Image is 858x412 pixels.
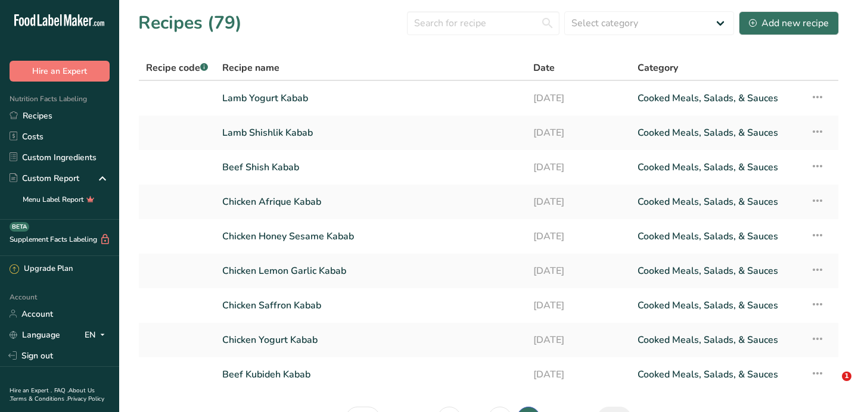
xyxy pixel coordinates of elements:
[638,86,797,111] a: Cooked Meals, Salads, & Sauces
[533,86,623,111] a: [DATE]
[638,155,797,180] a: Cooked Meals, Salads, & Sauces
[10,222,29,232] div: BETA
[533,120,623,145] a: [DATE]
[222,362,519,387] a: Beef Kubideh Kabab
[222,258,519,283] a: Chicken Lemon Garlic Kabab
[533,362,623,387] a: [DATE]
[10,61,110,82] button: Hire an Expert
[749,16,829,30] div: Add new recipe
[533,224,623,249] a: [DATE]
[10,386,95,403] a: About Us .
[638,224,797,249] a: Cooked Meals, Salads, & Sauces
[533,258,623,283] a: [DATE]
[10,395,67,403] a: Terms & Conditions .
[146,61,208,74] span: Recipe code
[222,155,519,180] a: Beef Shish Kabab
[138,10,242,36] h1: Recipes (79)
[533,189,623,214] a: [DATE]
[67,395,104,403] a: Privacy Policy
[10,172,79,185] div: Custom Report
[533,293,623,318] a: [DATE]
[638,293,797,318] a: Cooked Meals, Salads, & Sauces
[54,386,69,395] a: FAQ .
[533,155,623,180] a: [DATE]
[222,293,519,318] a: Chicken Saffron Kabab
[638,258,797,283] a: Cooked Meals, Salads, & Sauces
[533,61,555,75] span: Date
[85,327,110,342] div: EN
[407,11,559,35] input: Search for recipe
[222,189,519,214] a: Chicken Afrique Kabab
[222,120,519,145] a: Lamb Shishlik Kabab
[10,263,73,275] div: Upgrade Plan
[739,11,839,35] button: Add new recipe
[638,61,678,75] span: Category
[842,372,851,381] span: 1
[533,327,623,352] a: [DATE]
[638,327,797,352] a: Cooked Meals, Salads, & Sauces
[638,189,797,214] a: Cooked Meals, Salads, & Sauces
[10,324,60,345] a: Language
[817,372,846,400] iframe: Intercom live chat
[222,327,519,352] a: Chicken Yogurt Kabab
[222,86,519,111] a: Lamb Yogurt Kabab
[10,386,52,395] a: Hire an Expert .
[222,61,279,75] span: Recipe name
[222,224,519,249] a: Chicken Honey Sesame Kabab
[638,362,797,387] a: Cooked Meals, Salads, & Sauces
[638,120,797,145] a: Cooked Meals, Salads, & Sauces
